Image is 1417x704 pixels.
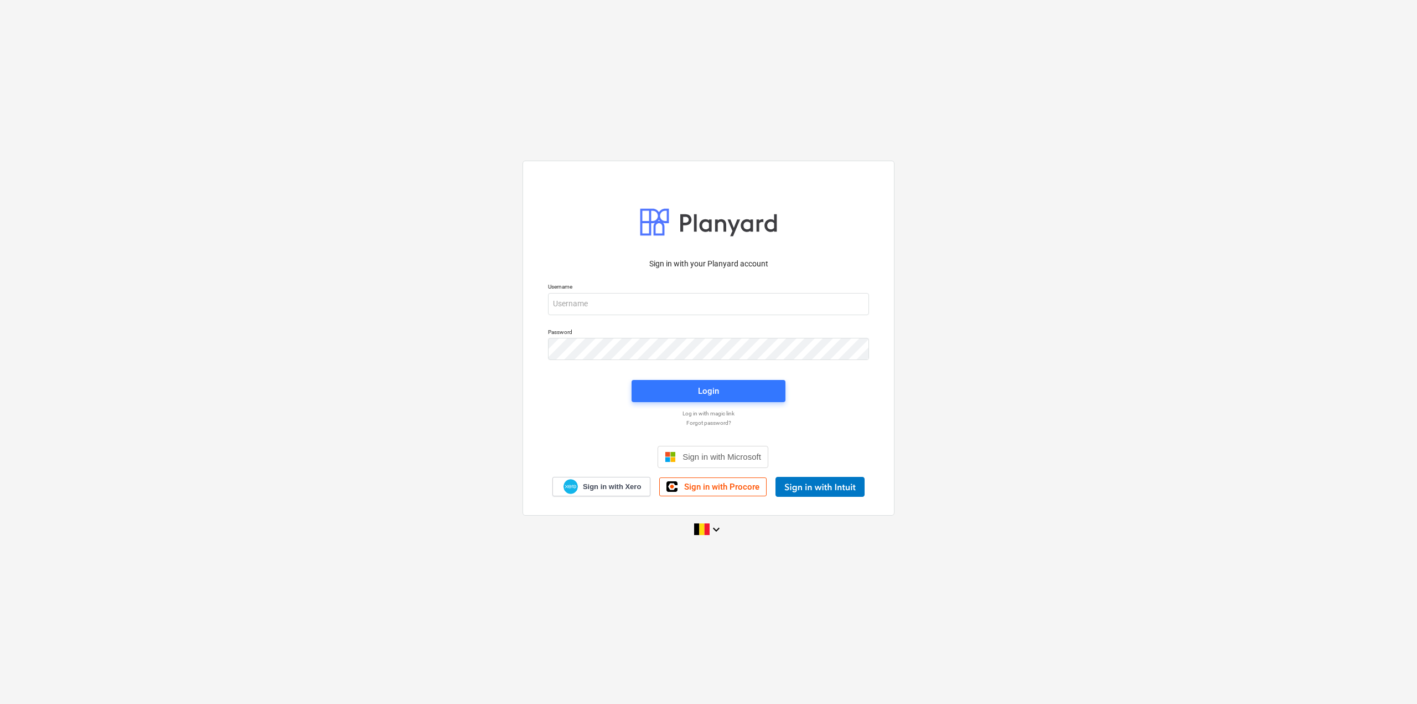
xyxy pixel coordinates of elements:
p: Sign in with your Planyard account [548,258,869,270]
a: Log in with magic link [542,410,875,417]
a: Sign in with Procore [659,477,767,496]
a: Sign in with Xero [552,477,651,496]
a: Forgot password? [542,419,875,426]
input: Username [548,293,869,315]
span: Sign in with Procore [684,482,759,492]
span: Sign in with Microsoft [682,452,761,461]
span: Sign in with Xero [583,482,641,492]
p: Username [548,283,869,292]
img: Xero logo [563,479,578,494]
div: Login [698,384,719,398]
img: Microsoft logo [665,451,676,463]
p: Password [548,328,869,338]
i: keyboard_arrow_down [710,523,723,536]
button: Login [632,380,785,402]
